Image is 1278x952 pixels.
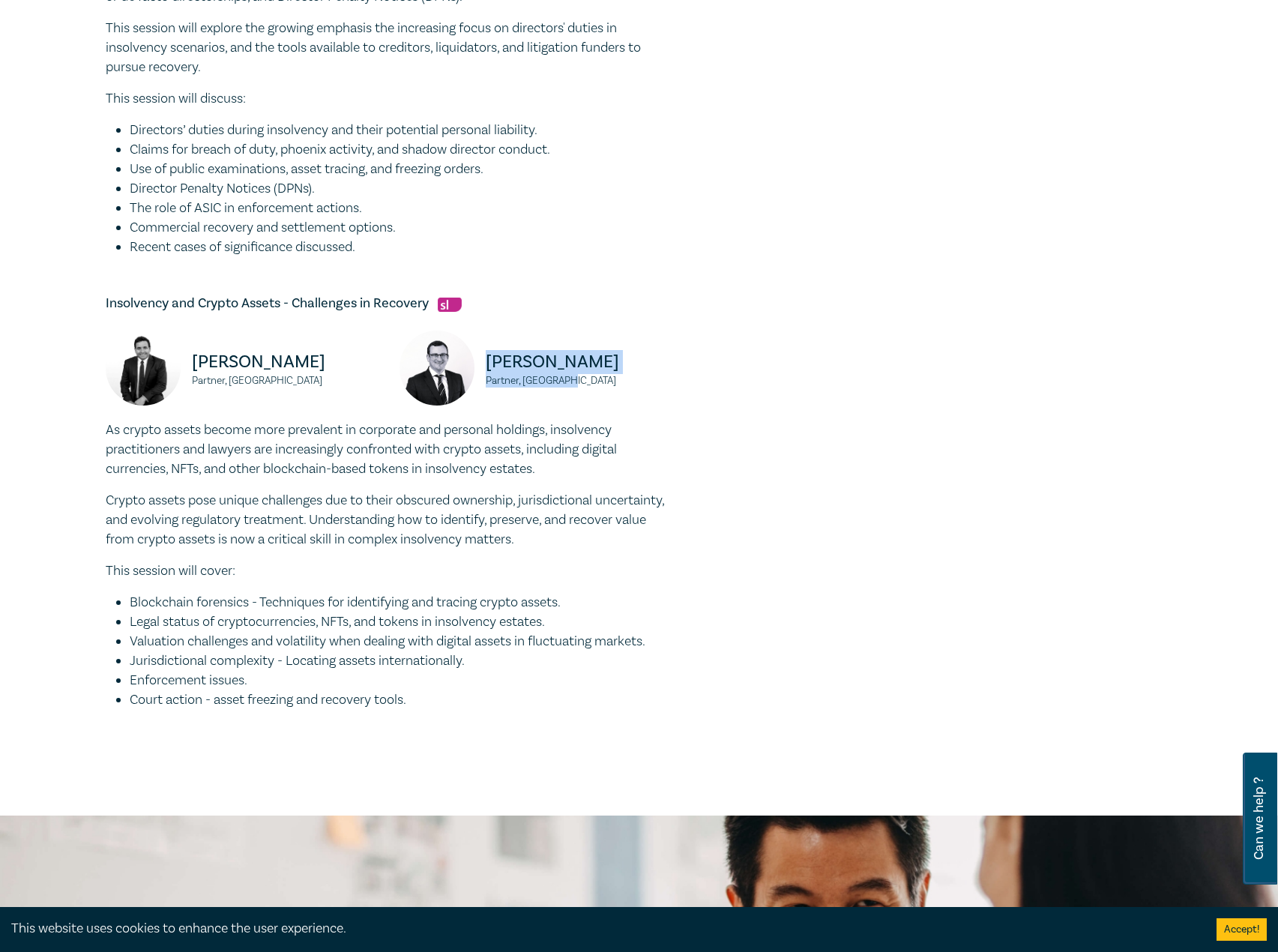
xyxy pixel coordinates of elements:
[438,298,462,312] img: Substantive Law
[400,331,474,406] img: Jarrod Munro
[106,561,675,581] p: This session will cover:
[130,179,675,199] li: Director Penalty Notices (DPNs).
[106,491,675,549] p: Crypto assets pose unique challenges due to their obscured ownership, jurisdictional uncertainty,...
[1217,918,1267,941] button: Accept cookies
[130,632,675,651] li: Valuation challenges and volatility when dealing with digital assets in fluctuating markets.
[11,919,1194,939] div: This website uses cookies to enhance the user experience.
[192,376,382,386] small: Partner, [GEOGRAPHIC_DATA]
[106,331,181,406] img: David Kreltszheim
[106,421,675,479] p: As crypto assets become more prevalent in corporate and personal holdings, insolvency practitione...
[106,19,675,77] p: This session will explore the growing emphasis the increasing focus on directors' duties in insol...
[1252,762,1266,876] span: Can we help ?
[130,140,675,160] li: Claims for breach of duty, phoenix activity, and shadow director conduct.
[130,593,675,612] li: Blockchain forensics - Techniques for identifying and tracing crypto assets.
[130,671,675,690] li: Enforcement issues.
[106,89,675,109] p: This session will discuss:
[486,376,675,386] small: Partner, [GEOGRAPHIC_DATA]
[486,350,675,374] p: [PERSON_NAME]
[130,612,675,632] li: Legal status of cryptocurrencies, NFTs, and tokens in insolvency estates.
[106,295,675,313] h5: Insolvency and Crypto Assets - Challenges in Recovery
[130,160,675,179] li: Use of public examinations, asset tracing, and freezing orders.
[130,218,675,238] li: Commercial recovery and settlement options.
[130,238,675,257] li: Recent cases of significance discussed.
[192,350,382,374] p: [PERSON_NAME]
[130,199,675,218] li: The role of ASIC in enforcement actions.
[130,651,675,671] li: Jurisdictional complexity - Locating assets internationally.
[130,121,675,140] li: Directors’ duties during insolvency and their potential personal liability.
[130,690,675,710] li: Court action - asset freezing and recovery tools.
